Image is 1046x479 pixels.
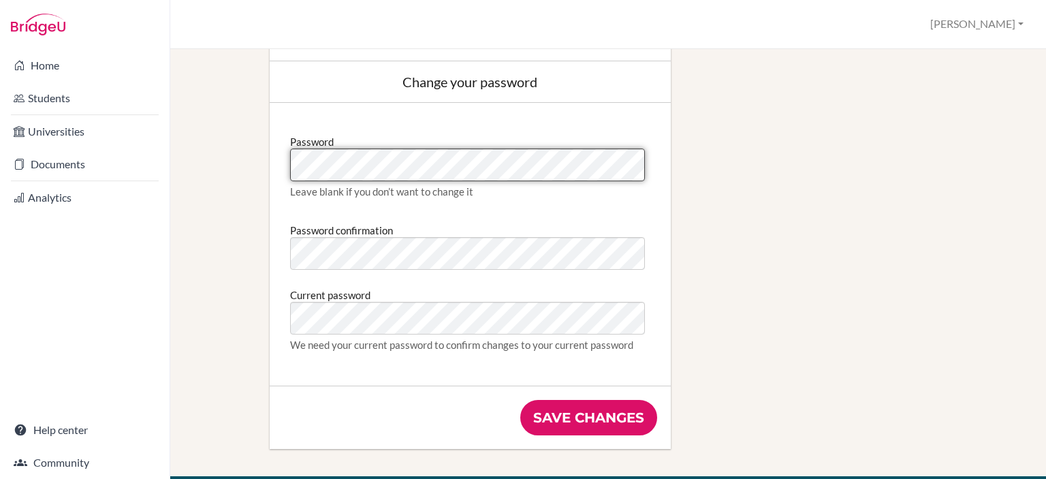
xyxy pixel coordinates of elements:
label: Password confirmation [290,219,393,237]
a: Analytics [3,184,167,211]
div: Leave blank if you don’t want to change it [290,185,650,198]
div: Change your password [283,75,657,89]
button: [PERSON_NAME] [924,12,1030,37]
input: Save changes [520,400,657,435]
div: We need your current password to confirm changes to your current password [290,338,650,352]
img: Bridge-U [11,14,65,35]
a: Community [3,449,167,476]
a: Students [3,84,167,112]
label: Password [290,130,334,149]
label: Current password [290,283,370,302]
a: Help center [3,416,167,444]
a: Universities [3,118,167,145]
a: Home [3,52,167,79]
a: Documents [3,151,167,178]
